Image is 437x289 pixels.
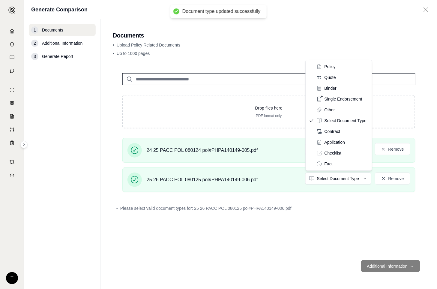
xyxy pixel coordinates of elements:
span: Fact [325,161,333,167]
span: Select Document Type [325,118,367,124]
span: Checklist [325,150,342,156]
span: Application [325,139,345,145]
div: Document type updated successfully [182,8,261,15]
span: Quote [325,74,336,80]
span: Contract [325,128,340,134]
span: Policy [325,64,336,70]
span: Other [325,107,335,113]
span: Binder [325,85,337,91]
span: Single Endorsement [325,96,362,102]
